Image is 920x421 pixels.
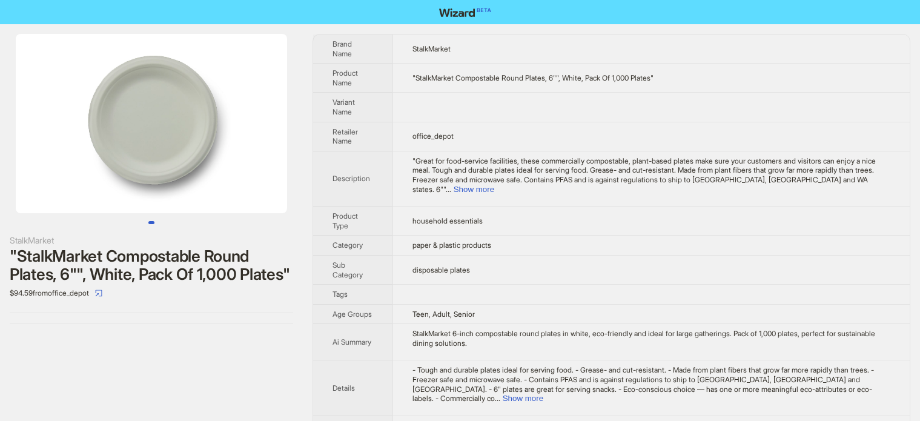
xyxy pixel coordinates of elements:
span: "StalkMarket Compostable Round Plates, 6"", White, Pack Of 1,000 Plates" [412,73,654,82]
div: "StalkMarket Compostable Round Plates, 6"", White, Pack Of 1,000 Plates" [10,247,293,283]
span: disposable plates [412,265,470,274]
button: Go to slide 1 [148,221,154,224]
span: Description [333,174,370,183]
div: $94.59 from office_depot [10,283,293,303]
span: Teen, Adult, Senior [412,310,475,319]
div: - Tough and durable plates ideal for serving food. - Grease- and cut-resistant. - Made from plant... [412,365,890,403]
span: Details [333,383,355,393]
span: ... [446,185,451,194]
span: Retailer Name [333,127,358,146]
div: StalkMarket [10,234,293,247]
span: household essentials [412,216,483,225]
div: "Great for food-service facilities, these commercially compostable, plant-based plates make sure ... [412,156,890,194]
span: Product Name [333,68,358,87]
span: Sub Category [333,260,363,279]
span: Tags [333,290,348,299]
span: - Tough and durable plates ideal for serving food. - Grease- and cut-resistant. - Made from plant... [412,365,874,403]
span: Product Type [333,211,358,230]
span: select [95,290,102,297]
span: paper & plastic products [412,240,491,250]
div: StalkMarket 6-inch compostable round plates in white, eco-friendly and ideal for large gatherings... [412,329,890,348]
button: Expand [454,185,494,194]
span: Age Groups [333,310,372,319]
span: "Great for food-service facilities, these commercially compostable, plant-based plates make sure ... [412,156,876,194]
span: Category [333,240,363,250]
button: Expand [503,394,543,403]
span: Variant Name [333,98,355,116]
span: Brand Name [333,39,352,58]
span: ... [495,394,500,403]
span: Ai Summary [333,337,371,346]
img: "StalkMarket Compostable Round Plates, 6"", White, Pack Of 1,000 Plates" image 1 [16,34,287,213]
span: StalkMarket [412,44,451,53]
span: office_depot [412,131,454,141]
